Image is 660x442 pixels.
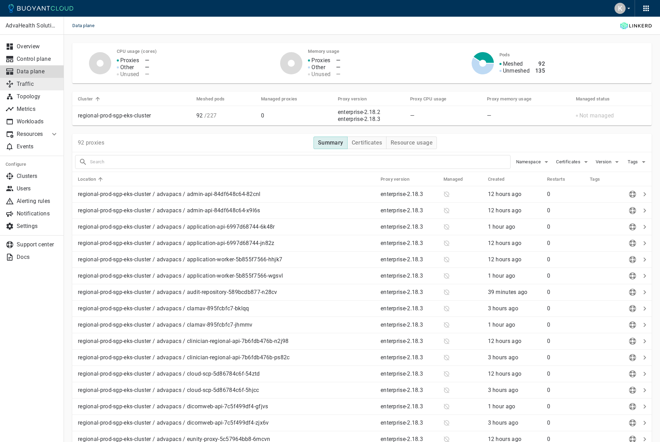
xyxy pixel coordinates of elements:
[547,240,584,247] p: 0
[596,159,613,165] span: Version
[381,177,409,182] h5: Proxy version
[535,60,545,67] h4: 92
[627,157,649,167] button: Tags
[556,159,582,165] span: Certificates
[576,96,619,102] span: Managed status
[6,22,58,29] p: AdvaHealth Solutions
[78,191,375,198] p: regional-prod-sgp-eks-cluster / advapacs / admin-api-84df648c64-82cnl
[488,338,522,344] span: Wed, 27 Aug 2025 22:01:32 GMT+7 / Wed, 27 Aug 2025 15:01:32 UTC
[488,256,522,263] relative-time: 12 hours ago
[17,68,58,75] p: Data plane
[547,256,584,263] p: 0
[196,112,255,119] p: 92
[381,370,438,377] p: enterprise-2.18.3
[17,185,58,192] p: Users
[196,96,234,102] span: Meshed pods
[628,159,639,165] span: Tags
[381,289,438,296] p: enterprise-2.18.3
[596,157,621,167] button: Version
[627,403,638,409] span: Send diagnostics to Buoyant
[391,139,433,146] h4: Resource usage
[487,96,540,102] span: Proxy memory usage
[488,176,514,182] span: Created
[503,67,530,74] p: Unmeshed
[72,17,103,35] span: Data plane
[487,96,531,102] h5: Proxy memory usage
[17,56,58,63] p: Control plane
[547,177,565,182] h5: Restarts
[381,321,438,328] p: enterprise-2.18.3
[488,305,518,312] relative-time: 3 hours ago
[78,96,102,102] span: Cluster
[261,112,332,119] p: 0
[381,338,438,345] p: enterprise-2.18.3
[488,321,515,328] relative-time: 1 hour ago
[381,419,438,426] p: enterprise-2.18.3
[547,338,584,345] p: 0
[78,223,375,230] p: regional-prod-sgp-eks-cluster / advapacs / application-api-6997d68744-6k48r
[627,289,638,295] span: Send diagnostics to Buoyant
[336,71,340,78] h4: —
[352,139,382,146] h4: Certificates
[488,403,515,410] relative-time: 1 hour ago
[78,321,375,328] p: regional-prod-sgp-eks-cluster / advapacs / clamav-895fcbfc7-jhmmv
[627,256,638,262] span: Send diagnostics to Buoyant
[547,207,584,214] p: 0
[17,43,58,50] p: Overview
[78,403,375,410] p: regional-prod-sgp-eks-cluster / advapacs / dicomweb-api-7c5f499df4-gfjvs
[6,162,58,167] h5: Configure
[338,116,380,123] p: enterprise-2.18.3
[488,387,518,393] relative-time: 3 hours ago
[120,64,134,71] p: Other
[17,143,58,150] p: Events
[627,354,638,360] span: Send diagnostics to Buoyant
[488,191,522,197] span: Wed, 27 Aug 2025 21:53:03 GMT+7 / Wed, 27 Aug 2025 14:53:03 UTC
[488,387,518,393] span: Thu, 28 Aug 2025 06:33:34 GMT+7 / Wed, 27 Aug 2025 23:33:34 UTC
[516,159,543,165] span: Namespace
[17,173,58,180] p: Clusters
[547,370,584,377] p: 0
[488,370,522,377] relative-time: 12 hours ago
[487,112,570,119] p: —
[488,403,515,410] span: Thu, 28 Aug 2025 08:31:57 GMT+7 / Thu, 28 Aug 2025 01:31:57 UTC
[381,256,438,263] p: enterprise-2.18.3
[488,289,528,295] relative-time: 39 minutes ago
[78,139,104,146] p: 92 proxies
[488,223,515,230] relative-time: 1 hour ago
[17,223,58,230] p: Settings
[627,338,638,344] span: Send diagnostics to Buoyant
[443,176,472,182] span: Managed
[381,240,438,247] p: enterprise-2.18.3
[261,96,307,102] span: Managed proxies
[488,354,518,361] relative-time: 3 hours ago
[17,210,58,217] p: Notifications
[576,96,610,102] h5: Managed status
[261,96,298,102] h5: Managed proxies
[488,354,518,361] span: Thu, 28 Aug 2025 06:33:34 GMT+7 / Wed, 27 Aug 2025 23:33:34 UTC
[78,354,375,361] p: regional-prod-sgp-eks-cluster / advapacs / clinician-regional-api-7b6fdb476b-ps82c
[547,191,584,198] p: 0
[535,67,545,74] h4: 135
[627,436,638,442] span: Send diagnostics to Buoyant
[78,177,96,182] h5: Location
[627,322,638,327] span: Send diagnostics to Buoyant
[203,112,217,119] span: / 227
[488,256,522,263] span: Wed, 27 Aug 2025 21:54:31 GMT+7 / Wed, 27 Aug 2025 14:54:31 UTC
[196,96,225,102] h5: Meshed pods
[338,109,380,116] p: enterprise-2.18.2
[488,289,528,295] span: Thu, 28 Aug 2025 08:53:46 GMT+7 / Thu, 28 Aug 2025 01:53:46 UTC
[17,118,58,125] p: Workloads
[488,419,518,426] relative-time: 3 hours ago
[488,321,515,328] span: Thu, 28 Aug 2025 08:31:57 GMT+7 / Thu, 28 Aug 2025 01:31:57 UTC
[488,191,522,197] relative-time: 12 hours ago
[78,387,375,394] p: regional-prod-sgp-eks-cluster / advapacs / cloud-scp-5d86784c6f-5hjcc
[17,106,58,113] p: Metrics
[381,272,438,279] p: enterprise-2.18.3
[547,419,584,426] p: 0
[627,224,638,229] span: Send diagnostics to Buoyant
[410,112,481,119] p: —
[547,354,584,361] p: 0
[78,112,191,119] p: regional-prod-sgp-eks-cluster
[381,305,438,312] p: enterprise-2.18.3
[488,370,522,377] span: Wed, 27 Aug 2025 22:01:32 GMT+7 / Wed, 27 Aug 2025 15:01:32 UTC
